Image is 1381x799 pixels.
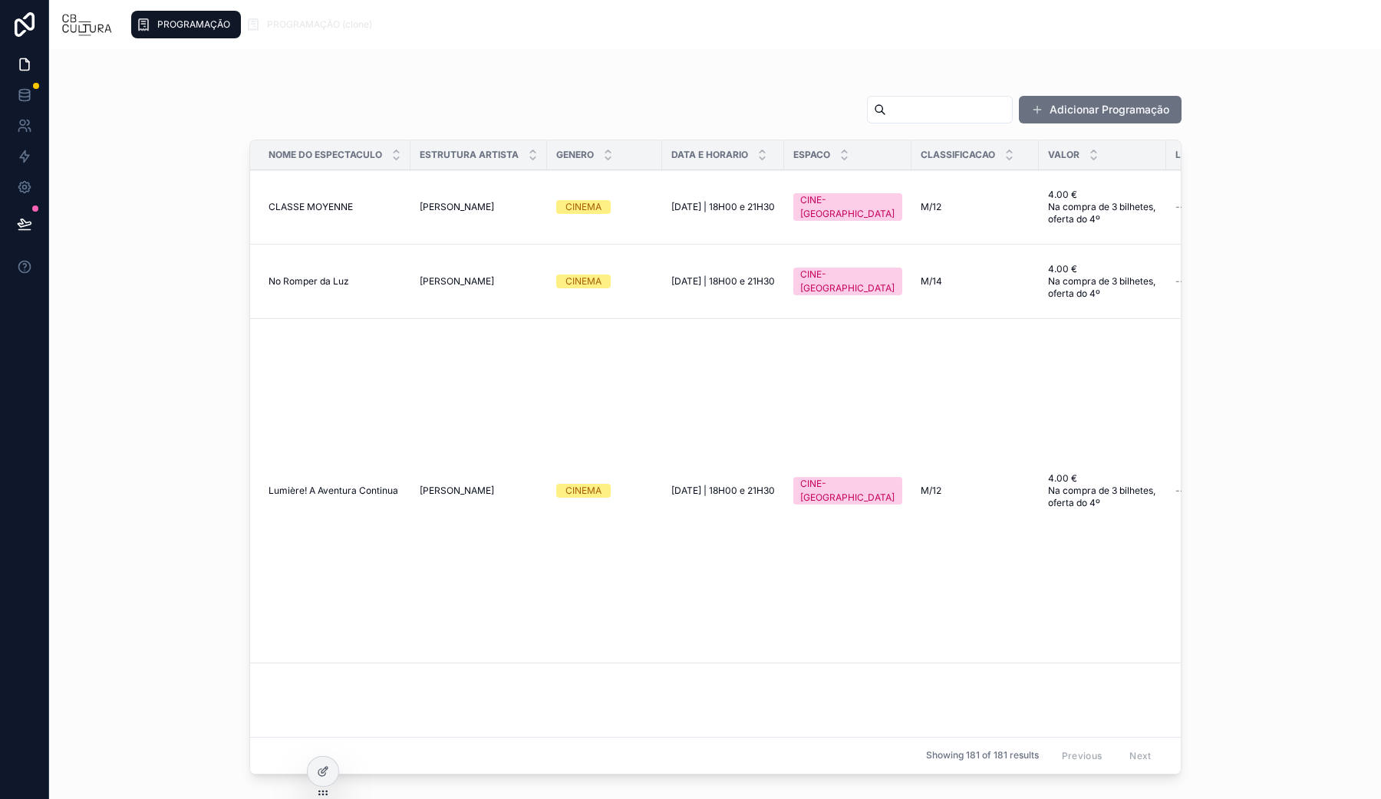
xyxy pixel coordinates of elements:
[565,275,602,288] div: CINEMA
[671,201,775,213] a: [DATE] | 18H00 e 21H30
[420,149,519,161] span: Estrutura Artista
[269,201,401,213] a: CLASSE MOYENNE
[131,11,241,38] a: PROGRAMAÇÃO
[793,149,830,161] span: Espaco
[420,201,494,213] span: [PERSON_NAME]
[1048,263,1157,300] a: 4.00 € Na compra de 3 bilhetes, oferta do 4º
[921,275,942,288] span: M/14
[420,485,494,497] span: [PERSON_NAME]
[1175,275,1185,288] span: --
[420,275,494,288] span: [PERSON_NAME]
[1175,485,1185,497] span: --
[793,477,902,505] a: CINE-[GEOGRAPHIC_DATA]
[800,477,895,505] div: CINE-[GEOGRAPHIC_DATA]
[269,201,353,213] span: CLASSE MOYENNE
[1175,275,1313,288] a: --
[793,268,902,295] a: CINE-[GEOGRAPHIC_DATA]
[671,149,748,161] span: Data E Horario
[800,193,895,221] div: CINE-[GEOGRAPHIC_DATA]
[420,485,538,497] a: [PERSON_NAME]
[1175,485,1313,497] a: --
[269,275,401,288] a: No Romper da Luz
[269,485,398,497] span: Lumière! A Aventura Continua
[1019,96,1182,123] button: Adicionar Programação
[1048,189,1157,225] a: 4.00 € Na compra de 3 bilhetes, oferta do 4º
[800,268,895,295] div: CINE-[GEOGRAPHIC_DATA]
[921,485,1030,497] a: M/12
[420,201,538,213] a: [PERSON_NAME]
[921,201,1030,213] a: M/12
[61,12,113,37] img: App logo
[671,485,775,497] a: [DATE] | 18H00 e 21H30
[1175,201,1185,213] span: --
[921,149,995,161] span: Classificacao
[565,200,602,214] div: CINEMA
[921,275,1030,288] a: M/14
[926,750,1039,762] span: Showing 181 of 181 results
[921,201,941,213] span: M/12
[1048,472,1157,509] a: 4.00 € Na compra de 3 bilhetes, oferta do 4º
[921,485,941,497] span: M/12
[556,275,653,288] a: CINEMA
[157,18,230,31] span: PROGRAMAÇÃO
[1048,149,1079,161] span: Valor
[269,275,349,288] span: No Romper da Luz
[556,149,594,161] span: Genero
[125,8,1369,41] div: scrollable content
[556,200,653,214] a: CINEMA
[267,18,372,31] span: PROGRAMAÇÃO (clone)
[1175,149,1252,161] span: Link Bilheteira
[269,149,382,161] span: Nome Do Espectaculo
[420,275,538,288] a: [PERSON_NAME]
[269,485,401,497] a: Lumière! A Aventura Continua
[556,484,653,498] a: CINEMA
[241,11,383,38] a: PROGRAMAÇÃO (clone)
[1175,201,1313,213] a: --
[793,193,902,221] a: CINE-[GEOGRAPHIC_DATA]
[565,484,602,498] div: CINEMA
[671,275,775,288] a: [DATE] | 18H00 e 21H30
